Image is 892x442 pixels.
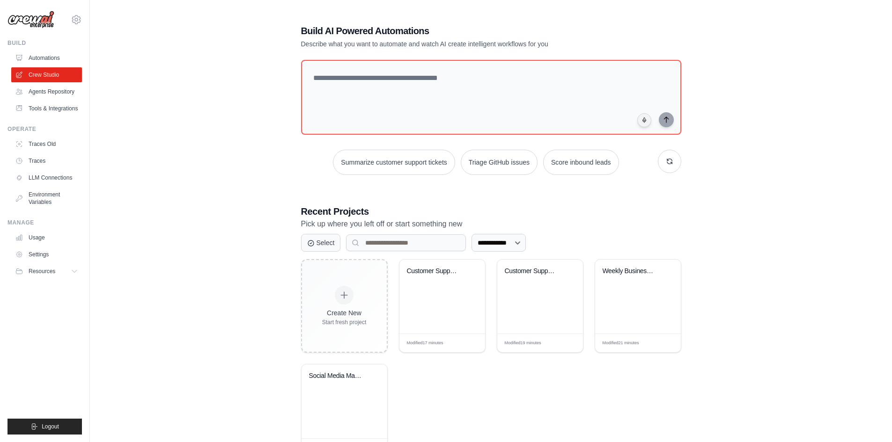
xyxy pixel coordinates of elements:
[11,264,82,279] button: Resources
[407,267,464,275] div: Customer Support Ticket Automation
[7,39,82,47] div: Build
[11,230,82,245] a: Usage
[505,340,541,347] span: Modified 19 minutes
[333,150,455,175] button: Summarize customer support tickets
[505,267,561,275] div: Customer Support Ticket Processing Automation
[301,24,616,37] h1: Build AI Powered Automations
[29,268,55,275] span: Resources
[11,67,82,82] a: Crew Studio
[603,267,659,275] div: Weekly Business Intelligence & Reporting Automation
[461,150,538,175] button: Triage GitHub issues
[7,11,54,29] img: Logo
[463,340,471,347] span: Edit
[301,39,616,49] p: Describe what you want to automate and watch AI create intelligent workflows for you
[7,419,82,435] button: Logout
[11,101,82,116] a: Tools & Integrations
[301,234,341,252] button: Select
[11,137,82,152] a: Traces Old
[845,397,892,442] div: 聊天小组件
[11,153,82,168] a: Traces
[560,340,568,347] span: Edit
[7,125,82,133] div: Operate
[543,150,619,175] button: Score inbound leads
[603,340,639,347] span: Modified 21 minutes
[301,205,681,218] h3: Recent Projects
[11,84,82,99] a: Agents Repository
[637,113,651,127] button: Click to speak your automation idea
[309,372,366,380] div: Social Media Management & Content Automation
[658,340,666,347] span: Edit
[322,319,367,326] div: Start fresh project
[407,340,443,347] span: Modified 17 minutes
[42,423,59,430] span: Logout
[845,397,892,442] iframe: Chat Widget
[7,219,82,226] div: Manage
[322,308,367,318] div: Create New
[658,150,681,173] button: Get new suggestions
[11,51,82,65] a: Automations
[11,187,82,210] a: Environment Variables
[11,247,82,262] a: Settings
[301,218,681,230] p: Pick up where you left off or start something new
[11,170,82,185] a: LLM Connections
